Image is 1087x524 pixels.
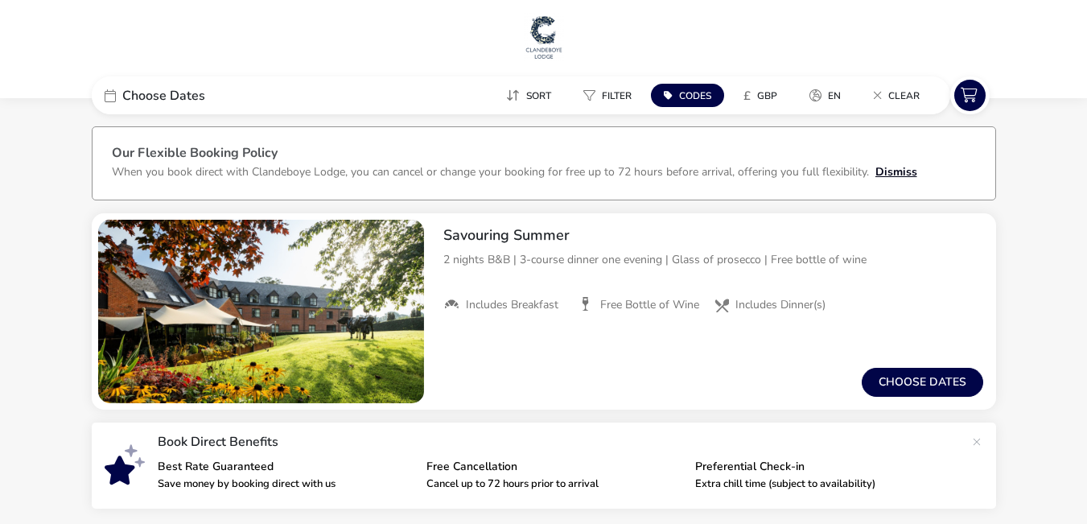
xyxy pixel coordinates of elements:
span: Includes Dinner(s) [735,298,826,312]
naf-pibe-menu-bar-item: £GBP [731,84,797,107]
div: Savouring Summer2 nights B&B | 3-course dinner one evening | Glass of prosecco | Free bottle of w... [430,213,996,326]
span: Sort [526,89,551,102]
p: Cancel up to 72 hours prior to arrival [426,479,682,489]
p: Free Cancellation [426,461,682,472]
button: Choose dates [862,368,983,397]
span: Free Bottle of Wine [600,298,699,312]
h2: Savouring Summer [443,226,983,245]
p: Preferential Check-in [695,461,951,472]
span: Filter [602,89,632,102]
p: 2 nights B&B | 3-course dinner one evening | Glass of prosecco | Free bottle of wine [443,251,983,268]
naf-pibe-menu-bar-item: Sort [493,84,570,107]
button: Clear [860,84,933,107]
i: £ [743,88,751,104]
button: Codes [651,84,724,107]
h3: Our Flexible Booking Policy [112,146,976,163]
button: Sort [493,84,564,107]
swiper-slide: 1 / 1 [98,220,424,403]
span: Includes Breakfast [466,298,558,312]
p: Save money by booking direct with us [158,479,414,489]
naf-pibe-menu-bar-item: Codes [651,84,731,107]
span: Clear [888,89,920,102]
p: Best Rate Guaranteed [158,461,414,472]
naf-pibe-menu-bar-item: Clear [860,84,939,107]
button: £GBP [731,84,790,107]
button: en [797,84,854,107]
span: Codes [679,89,711,102]
p: Extra chill time (subject to availability) [695,479,951,489]
span: Choose Dates [122,89,205,102]
span: en [828,89,841,102]
p: When you book direct with Clandeboye Lodge, you can cancel or change your booking for free up to ... [112,164,869,179]
naf-pibe-menu-bar-item: en [797,84,860,107]
div: Choose Dates [92,76,333,114]
naf-pibe-menu-bar-item: Filter [570,84,651,107]
img: Main Website [524,13,564,61]
span: GBP [757,89,777,102]
p: Book Direct Benefits [158,435,964,448]
button: Filter [570,84,644,107]
button: Dismiss [875,163,917,180]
